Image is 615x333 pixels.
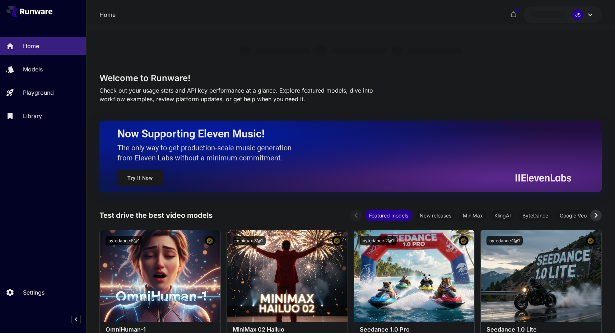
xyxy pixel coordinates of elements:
span: ByteDance [518,212,553,219]
button: Certified Model – Vetted for best performance and includes a commercial license. [332,236,342,245]
div: JS [572,9,583,20]
h3: MiniMax 02 Hailuo [233,326,342,333]
div: New releases [415,210,456,221]
h3: OmniHuman‑1 [106,326,215,333]
button: Certified Model – Vetted for best performance and includes a commercial license. [459,236,469,245]
h3: Welcome to Runware! [99,73,602,83]
button: bytedance:2@1 [360,236,397,245]
p: Test drive the best video models [99,210,213,221]
h2: Now Supporting Eleven Music! [117,127,566,141]
img: alt [354,230,475,322]
button: Collapse sidebar [71,315,81,324]
div: Collapse sidebar [77,313,86,326]
button: Certified Model – Vetted for best performance and includes a commercial license. [205,236,215,245]
button: minimax:3@1 [233,236,266,245]
h3: Seedance 1.0 Pro [360,326,469,333]
p: Playground [23,88,54,97]
img: alt [481,230,601,322]
p: Models [23,65,43,74]
button: Certified Model – Vetted for best performance and includes a commercial license. [586,236,596,245]
div: Featured models [365,210,413,221]
button: bytedance:1@1 [486,236,523,245]
img: alt [100,230,220,322]
span: New releases [415,212,456,219]
div: MiniMax [458,210,487,221]
button: bytedance:5@1 [106,236,143,245]
a: Home [99,10,116,19]
img: alt [227,230,348,322]
span: MiniMax [458,212,487,219]
p: Home [23,42,39,50]
span: KlingAI [490,212,515,219]
div: Google Veo [555,210,591,221]
p: Library [23,112,42,120]
span: Featured models [365,212,413,219]
div: ByteDance [518,210,553,221]
h3: Seedance 1.0 Lite [486,326,596,333]
nav: breadcrumb [99,10,116,19]
p: The only way to get production-scale music generation from Eleven Labs without a minimum commitment. [117,143,297,163]
span: Google Veo [555,212,591,219]
span: Check out your usage stats and API key performance at a glance. Explore featured models, dive int... [99,87,373,103]
div: KlingAI [490,210,515,221]
p: Settings [23,288,45,297]
button: JS [523,6,602,23]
